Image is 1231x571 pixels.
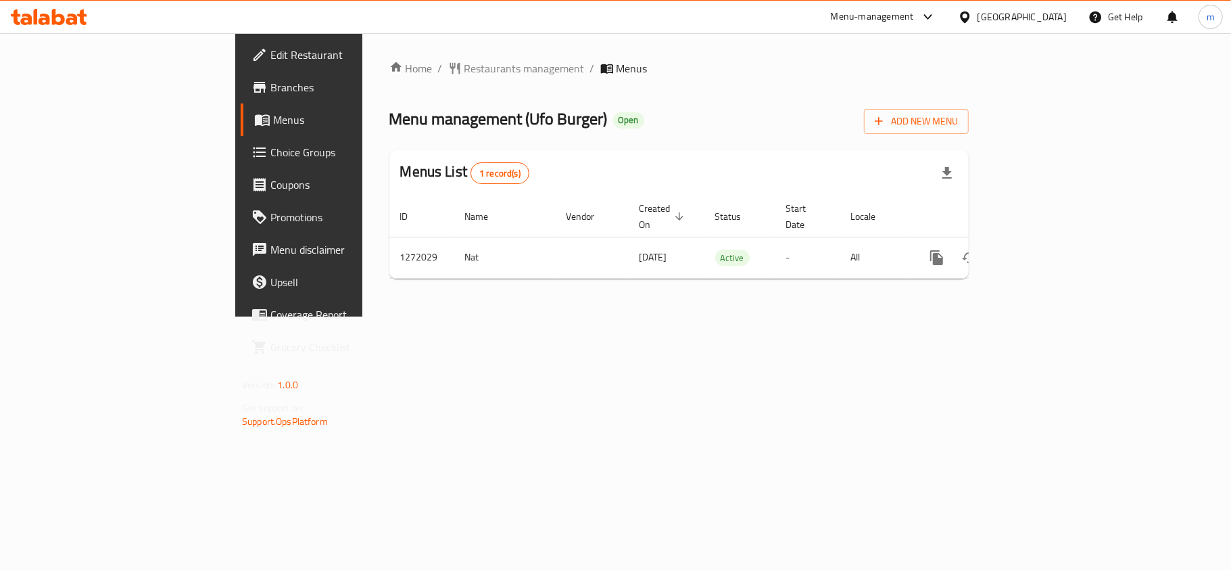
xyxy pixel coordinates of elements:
[639,200,688,233] span: Created On
[241,298,441,331] a: Coverage Report
[241,331,441,363] a: Grocery Checklist
[921,242,953,274] button: more
[270,144,430,160] span: Choice Groups
[270,274,430,290] span: Upsell
[471,167,529,180] span: 1 record(s)
[270,177,430,193] span: Coupons
[470,162,529,184] div: Total records count
[465,208,506,225] span: Name
[715,250,750,266] div: Active
[389,104,608,134] span: Menu management ( Ufo Burger )
[242,376,275,394] span: Version:
[864,109,969,134] button: Add New Menu
[931,157,963,189] div: Export file
[241,104,441,136] a: Menus
[270,339,430,355] span: Grocery Checklist
[715,250,750,266] span: Active
[400,208,426,225] span: ID
[270,242,430,258] span: Menu disclaimer
[277,376,298,394] span: 1.0.0
[464,60,585,76] span: Restaurants management
[241,266,441,298] a: Upsell
[977,9,1067,24] div: [GEOGRAPHIC_DATA]
[241,201,441,233] a: Promotions
[389,60,969,76] nav: breadcrumb
[241,39,441,71] a: Edit Restaurant
[613,112,644,129] div: Open
[270,306,430,323] span: Coverage Report
[910,196,1061,237] th: Actions
[953,242,986,274] button: Change Status
[840,237,910,278] td: All
[241,136,441,168] a: Choice Groups
[786,200,824,233] span: Start Date
[242,413,328,430] a: Support.OpsPlatform
[270,209,430,225] span: Promotions
[389,196,1061,279] table: enhanced table
[851,208,894,225] span: Locale
[715,208,759,225] span: Status
[242,399,304,417] span: Get support on:
[775,237,840,278] td: -
[1207,9,1215,24] span: m
[241,71,441,104] a: Branches
[613,114,644,126] span: Open
[590,60,595,76] li: /
[241,168,441,201] a: Coupons
[566,208,612,225] span: Vendor
[273,112,430,128] span: Menus
[639,248,667,266] span: [DATE]
[241,233,441,266] a: Menu disclaimer
[454,237,556,278] td: Nat
[875,113,958,130] span: Add New Menu
[831,9,914,25] div: Menu-management
[270,47,430,63] span: Edit Restaurant
[270,79,430,95] span: Branches
[617,60,648,76] span: Menus
[400,162,529,184] h2: Menus List
[448,60,585,76] a: Restaurants management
